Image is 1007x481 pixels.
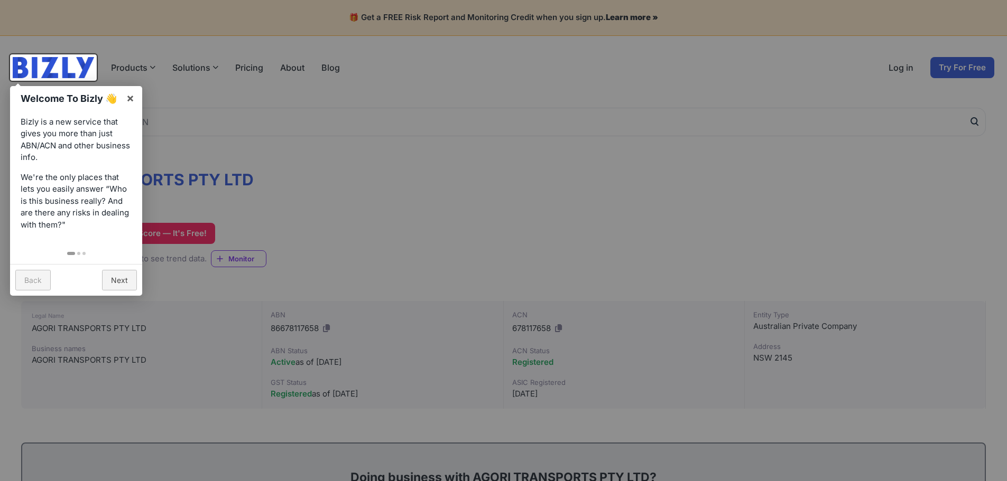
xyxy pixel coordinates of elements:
[21,172,132,231] p: We're the only places that lets you easily answer “Who is this business really? And are there any...
[118,86,142,110] a: ×
[21,116,132,164] p: Bizly is a new service that gives you more than just ABN/ACN and other business info.
[21,91,121,106] h1: Welcome To Bizly 👋
[15,270,51,290] a: Back
[102,270,137,290] a: Next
